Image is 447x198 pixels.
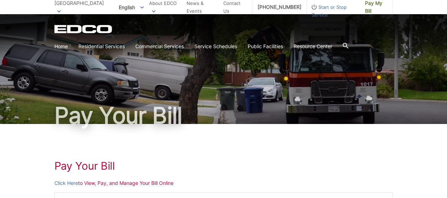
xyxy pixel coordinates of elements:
[54,179,393,187] p: to View, Pay, and Manage Your Bill Online
[54,43,68,50] a: Home
[54,25,113,33] a: EDCD logo. Return to the homepage.
[78,43,125,50] a: Residential Services
[135,43,184,50] a: Commercial Services
[54,159,393,172] h1: Pay Your Bill
[194,43,237,50] a: Service Schedules
[248,43,283,50] a: Public Facilities
[54,104,393,127] h1: Pay Your Bill
[294,43,332,50] a: Resource Center
[54,179,78,187] a: Click Here
[113,1,149,13] span: English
